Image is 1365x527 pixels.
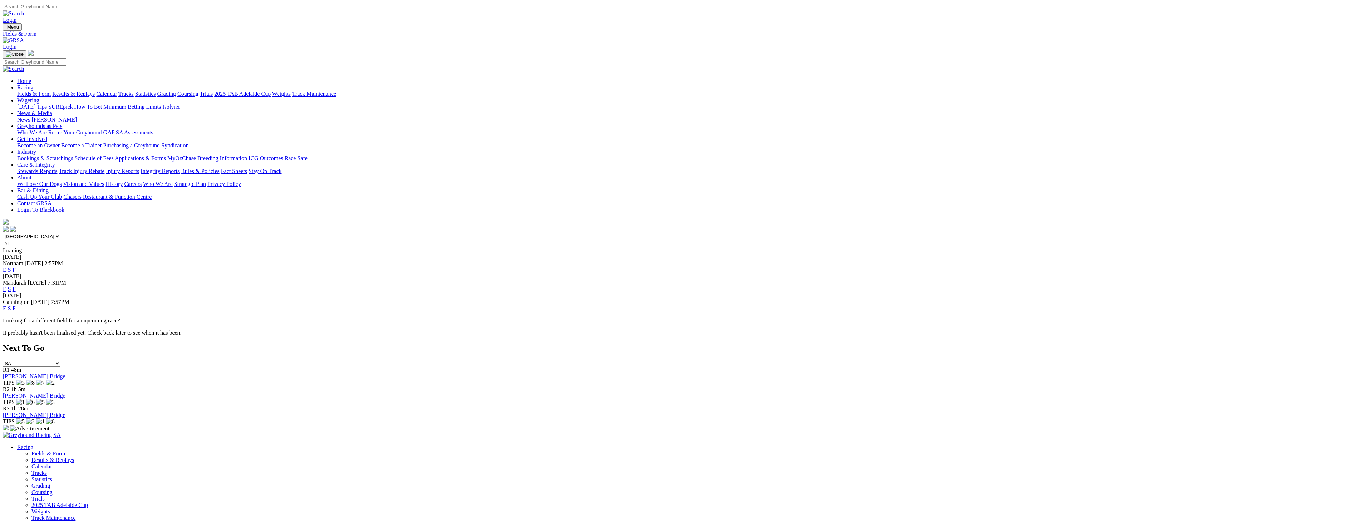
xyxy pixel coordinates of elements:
a: E [3,286,6,292]
img: 5 [36,399,45,405]
img: 8 [26,380,35,386]
a: Who We Are [17,129,47,136]
a: Login [3,17,16,23]
a: Coursing [31,489,53,495]
span: 7:57PM [51,299,69,305]
div: News & Media [17,117,1362,123]
img: logo-grsa-white.png [3,219,9,225]
span: TIPS [3,380,15,386]
a: GAP SA Assessments [103,129,153,136]
a: Weights [31,508,50,514]
a: Isolynx [162,104,180,110]
a: Schedule of Fees [74,155,113,161]
a: S [8,305,11,311]
a: Track Maintenance [292,91,336,97]
span: Mandurah [3,280,26,286]
a: ICG Outcomes [249,155,283,161]
a: Industry [17,149,36,155]
a: Bar & Dining [17,187,49,193]
span: [DATE] [28,280,46,286]
a: About [17,174,31,181]
a: Purchasing a Greyhound [103,142,160,148]
img: Search [3,66,24,72]
span: TIPS [3,418,15,424]
a: Wagering [17,97,39,103]
img: facebook.svg [3,226,9,232]
img: 1 [36,418,45,425]
img: 2 [26,418,35,425]
a: [PERSON_NAME] Bridge [3,393,65,399]
img: 1 [16,399,25,405]
a: Minimum Betting Limits [103,104,161,110]
input: Search [3,3,66,10]
img: 8 [46,418,55,425]
div: Bar & Dining [17,194,1362,200]
a: E [3,267,6,273]
div: Wagering [17,104,1362,110]
a: Racing [17,444,33,450]
a: S [8,286,11,292]
img: Close [6,51,24,57]
a: Track Injury Rebate [59,168,104,174]
a: Login [3,44,16,50]
a: Bookings & Scratchings [17,155,73,161]
img: Search [3,10,24,17]
a: SUREpick [48,104,73,110]
img: 3 [46,399,55,405]
a: Track Maintenance [31,515,75,521]
span: 1h 28m [11,405,28,412]
a: Stay On Track [249,168,281,174]
img: 15187_Greyhounds_GreysPlayCentral_Resize_SA_WebsiteBanner_300x115_2025.jpg [3,425,9,430]
a: Greyhounds as Pets [17,123,62,129]
a: Results & Replays [31,457,74,463]
span: R1 [3,367,10,373]
a: Vision and Values [63,181,104,187]
a: Race Safe [284,155,307,161]
div: Get Involved [17,142,1362,149]
a: Retire Your Greyhound [48,129,102,136]
a: Fact Sheets [221,168,247,174]
a: Contact GRSA [17,200,51,206]
a: Racing [17,84,33,90]
a: Become an Owner [17,142,60,148]
a: Trials [31,496,45,502]
a: S [8,267,11,273]
span: R2 [3,386,10,392]
button: Toggle navigation [3,50,26,58]
a: Fields & Form [17,91,51,97]
img: twitter.svg [10,226,16,232]
a: Fields & Form [3,31,1362,37]
div: Racing [17,91,1362,97]
a: Tracks [118,91,134,97]
a: Trials [200,91,213,97]
span: TIPS [3,399,15,405]
a: Coursing [177,91,198,97]
a: Breeding Information [197,155,247,161]
img: 7 [36,380,45,386]
span: Cannington [3,299,30,305]
a: Grading [157,91,176,97]
a: Calendar [31,463,52,469]
span: [DATE] [25,260,43,266]
div: Greyhounds as Pets [17,129,1362,136]
button: Toggle navigation [3,23,22,31]
div: Industry [17,155,1362,162]
a: Integrity Reports [141,168,180,174]
a: [PERSON_NAME] [31,117,77,123]
a: Stewards Reports [17,168,57,174]
a: Injury Reports [106,168,139,174]
img: logo-grsa-white.png [28,50,34,56]
a: News & Media [17,110,52,116]
a: E [3,305,6,311]
img: 5 [16,418,25,425]
p: Looking for a different field for an upcoming race? [3,317,1362,324]
a: [DATE] Tips [17,104,47,110]
a: Applications & Forms [115,155,166,161]
a: [PERSON_NAME] Bridge [3,373,65,379]
span: 2:57PM [44,260,63,266]
a: 2025 TAB Adelaide Cup [31,502,88,508]
a: History [105,181,123,187]
a: Cash Up Your Club [17,194,62,200]
div: [DATE] [3,273,1362,280]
